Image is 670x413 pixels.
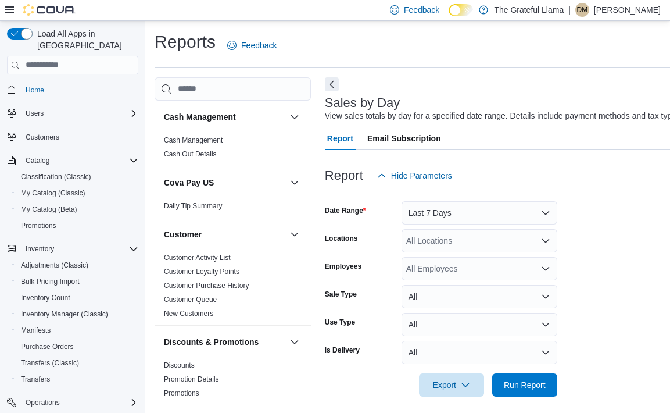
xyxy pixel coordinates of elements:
[21,83,138,97] span: Home
[288,227,302,241] button: Customer
[16,258,93,272] a: Adjustments (Classic)
[16,170,138,184] span: Classification (Classic)
[155,251,311,325] div: Customer
[449,4,473,16] input: Dark Mode
[155,133,311,166] div: Cash Management
[2,105,143,122] button: Users
[12,290,143,306] button: Inventory Count
[16,275,84,289] a: Bulk Pricing Import
[575,3,589,17] div: Deziray Morales
[164,150,217,158] a: Cash Out Details
[2,152,143,169] button: Catalog
[21,375,50,384] span: Transfers
[325,318,355,327] label: Use Type
[494,3,564,17] p: The Grateful Llama
[325,169,363,183] h3: Report
[16,340,78,354] a: Purchase Orders
[16,186,90,200] a: My Catalog (Classic)
[16,202,82,216] a: My Catalog (Beta)
[391,170,452,181] span: Hide Parameters
[541,264,550,273] button: Open list of options
[16,372,138,386] span: Transfers
[16,323,55,337] a: Manifests
[16,170,96,184] a: Classification (Classic)
[288,335,302,349] button: Discounts & Promotions
[164,361,195,369] a: Discounts
[21,261,88,270] span: Adjustments (Classic)
[21,358,79,368] span: Transfers (Classic)
[12,355,143,371] button: Transfers (Classic)
[492,373,557,397] button: Run Report
[16,307,138,321] span: Inventory Manager (Classic)
[16,356,138,370] span: Transfers (Classic)
[21,293,70,302] span: Inventory Count
[164,375,219,383] a: Promotion Details
[16,323,138,337] span: Manifests
[2,81,143,98] button: Home
[419,373,484,397] button: Export
[155,30,216,54] h1: Reports
[21,154,138,168] span: Catalog
[288,176,302,190] button: Cova Pay US
[16,356,84,370] a: Transfers (Classic)
[164,177,285,188] button: Cova Pay US
[325,234,358,243] label: Locations
[21,326,51,335] span: Manifests
[16,340,138,354] span: Purchase Orders
[12,339,143,355] button: Purchase Orders
[21,188,85,198] span: My Catalog (Classic)
[16,372,55,386] a: Transfers
[26,398,60,407] span: Operations
[12,306,143,322] button: Inventory Manager (Classic)
[2,241,143,257] button: Inventory
[21,277,80,286] span: Bulk Pricing Import
[164,229,285,240] button: Customer
[288,110,302,124] button: Cash Management
[16,219,61,233] a: Promotions
[164,202,223,210] a: Daily Tip Summary
[21,154,54,168] button: Catalog
[21,130,64,144] a: Customers
[21,396,65,410] button: Operations
[402,313,557,336] button: All
[26,156,49,165] span: Catalog
[16,258,138,272] span: Adjustments (Classic)
[26,109,44,118] span: Users
[164,111,285,123] button: Cash Management
[164,177,214,188] h3: Cova Pay US
[21,130,138,144] span: Customers
[16,202,138,216] span: My Catalog (Beta)
[541,236,550,245] button: Open list of options
[12,218,143,234] button: Promotions
[241,40,277,51] span: Feedback
[164,111,236,123] h3: Cash Management
[21,342,74,351] span: Purchase Orders
[404,4,439,16] span: Feedback
[12,371,143,387] button: Transfers
[21,242,138,256] span: Inventory
[577,3,588,17] span: DM
[164,389,199,397] a: Promotions
[2,394,143,411] button: Operations
[325,262,361,271] label: Employees
[164,282,249,290] a: Customer Purchase History
[402,285,557,308] button: All
[164,254,231,262] a: Customer Activity List
[155,358,311,405] div: Discounts & Promotions
[12,185,143,201] button: My Catalog (Classic)
[12,322,143,339] button: Manifests
[372,164,457,187] button: Hide Parameters
[12,201,143,218] button: My Catalog (Beta)
[223,34,281,57] a: Feedback
[327,127,353,150] span: Report
[26,86,44,95] span: Home
[16,219,138,233] span: Promotions
[367,127,441,150] span: Email Subscription
[594,3,661,17] p: [PERSON_NAME]
[325,290,357,299] label: Sale Type
[21,221,56,230] span: Promotions
[21,205,77,214] span: My Catalog (Beta)
[426,373,477,397] span: Export
[21,242,59,256] button: Inventory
